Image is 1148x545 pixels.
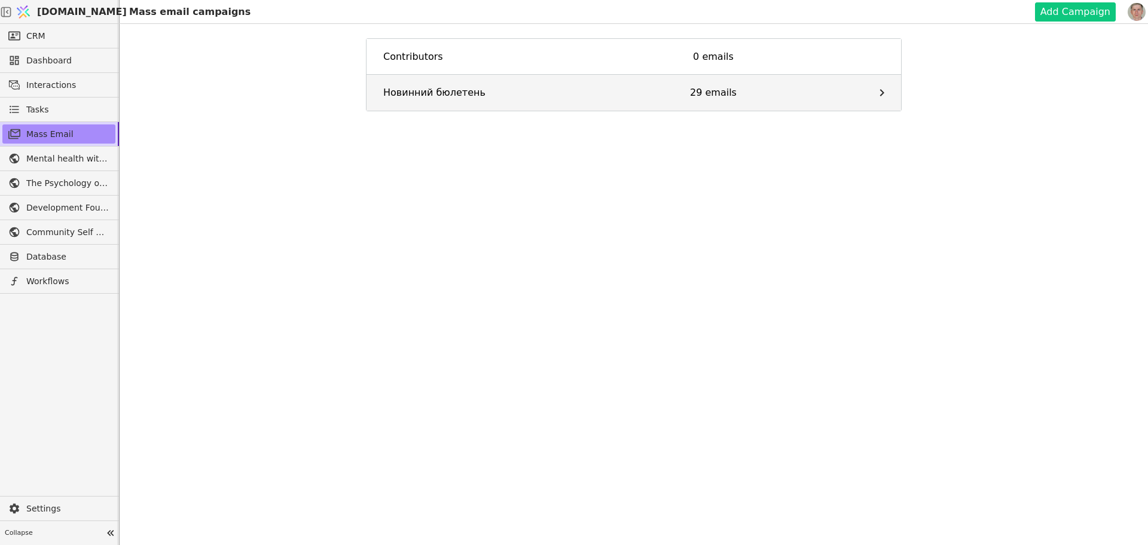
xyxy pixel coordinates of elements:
a: Community Self Help [2,223,115,242]
a: CRM [2,26,115,45]
a: Новинний бюлетень29 emails [367,75,901,111]
span: Interactions [26,79,109,92]
a: Mass Email [2,124,115,144]
a: The Psychology of War [2,173,115,193]
span: Database [26,251,109,263]
img: 1560949290925-CROPPED-IMG_0201-2-.jpg [1128,3,1146,21]
div: 29 emails [690,86,737,100]
span: Mass Email [26,128,109,141]
span: The Psychology of War [26,177,109,190]
a: Tasks [2,100,115,119]
span: Tasks [26,103,49,116]
span: Collapse [5,528,102,538]
img: Logo [14,1,32,23]
span: CRM [26,30,45,42]
a: Database [2,247,115,266]
div: 0 emails [693,50,734,64]
button: Add Campaign [1035,2,1116,22]
div: Contributors [383,50,552,64]
a: Contributors0 emails [367,39,901,75]
span: Development Foundation [26,202,109,214]
span: Workflows [26,275,109,288]
span: Settings [26,503,109,515]
span: [DOMAIN_NAME] [37,5,127,19]
span: Community Self Help [26,226,109,239]
a: Mental health without prejudice project [2,149,115,168]
a: Dashboard [2,51,115,70]
p: Mass email campaigns [129,5,251,19]
a: Interactions [2,75,115,95]
span: Dashboard [26,54,109,67]
a: [DOMAIN_NAME] [12,1,120,23]
div: Новинний бюлетень [383,86,552,100]
span: Mental health without prejudice project [26,153,109,165]
a: Settings [2,499,115,518]
a: Workflows [2,272,115,291]
a: Development Foundation [2,198,115,217]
